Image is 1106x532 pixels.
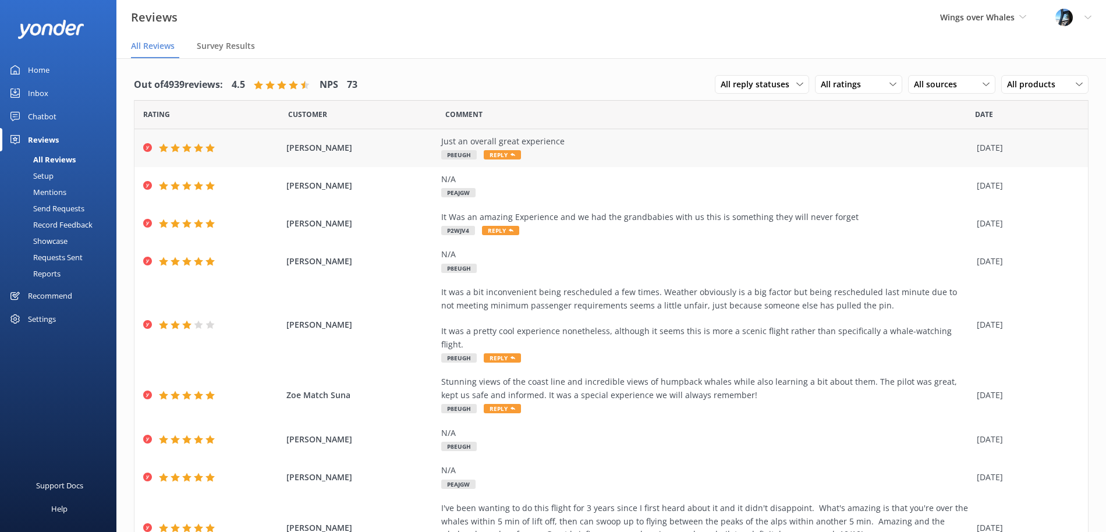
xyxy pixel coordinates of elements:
[482,226,519,235] span: Reply
[441,480,476,489] span: PEAJGW
[28,105,56,128] div: Chatbot
[445,109,483,120] span: Question
[7,217,116,233] a: Record Feedback
[441,248,971,261] div: N/A
[977,179,1073,192] div: [DATE]
[7,265,61,282] div: Reports
[36,474,83,497] div: Support Docs
[977,433,1073,446] div: [DATE]
[441,404,477,413] span: P8EUGH
[441,353,477,363] span: P8EUGH
[441,264,477,273] span: P8EUGH
[131,8,178,27] h3: Reviews
[484,353,521,363] span: Reply
[821,78,868,91] span: All ratings
[7,184,116,200] a: Mentions
[7,200,84,217] div: Send Requests
[197,40,255,52] span: Survey Results
[286,255,435,268] span: [PERSON_NAME]
[977,471,1073,484] div: [DATE]
[484,404,521,413] span: Reply
[441,286,971,351] div: It was a bit inconvenient being rescheduled a few times. Weather obviously is a big factor but be...
[320,77,338,93] h4: NPS
[7,217,93,233] div: Record Feedback
[441,150,477,159] span: P8EUGH
[28,58,49,81] div: Home
[441,464,971,477] div: N/A
[51,497,68,520] div: Help
[1007,78,1062,91] span: All products
[484,150,521,159] span: Reply
[441,135,971,148] div: Just an overall great experience
[914,78,964,91] span: All sources
[131,40,175,52] span: All Reviews
[977,389,1073,402] div: [DATE]
[441,427,971,439] div: N/A
[7,151,116,168] a: All Reviews
[143,109,170,120] span: Date
[940,12,1015,23] span: Wings over Whales
[232,77,245,93] h4: 4.5
[286,179,435,192] span: [PERSON_NAME]
[7,233,116,249] a: Showcase
[7,249,83,265] div: Requests Sent
[7,151,76,168] div: All Reviews
[28,128,59,151] div: Reviews
[441,211,971,224] div: It Was an amazing Experience and we had the grandbabies with us this is something they will never...
[977,255,1073,268] div: [DATE]
[286,389,435,402] span: Zoe Match Suna
[28,307,56,331] div: Settings
[977,141,1073,154] div: [DATE]
[7,184,66,200] div: Mentions
[286,433,435,446] span: [PERSON_NAME]
[28,284,72,307] div: Recommend
[7,265,116,282] a: Reports
[975,109,993,120] span: Date
[977,318,1073,331] div: [DATE]
[1055,9,1073,26] img: 145-1635463833.jpg
[286,141,435,154] span: [PERSON_NAME]
[7,233,68,249] div: Showcase
[286,217,435,230] span: [PERSON_NAME]
[28,81,48,105] div: Inbox
[134,77,223,93] h4: Out of 4939 reviews:
[441,375,971,402] div: Stunning views of the coast line and incredible views of humpback whales while also learning a bi...
[7,200,116,217] a: Send Requests
[288,109,327,120] span: Date
[7,168,54,184] div: Setup
[286,318,435,331] span: [PERSON_NAME]
[977,217,1073,230] div: [DATE]
[441,226,475,235] span: P2WJV4
[7,249,116,265] a: Requests Sent
[721,78,796,91] span: All reply statuses
[441,442,477,451] span: P8EUGH
[441,173,971,186] div: N/A
[7,168,116,184] a: Setup
[347,77,357,93] h4: 73
[17,20,84,39] img: yonder-white-logo.png
[286,471,435,484] span: [PERSON_NAME]
[441,188,476,197] span: PEAJGW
